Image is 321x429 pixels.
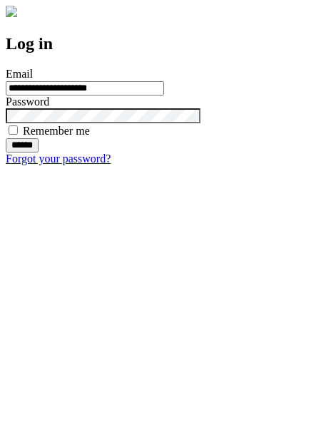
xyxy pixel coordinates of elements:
label: Email [6,68,33,80]
h2: Log in [6,34,315,53]
label: Password [6,95,49,108]
a: Forgot your password? [6,153,111,165]
img: logo-4e3dc11c47720685a147b03b5a06dd966a58ff35d612b21f08c02c0306f2b779.png [6,6,17,17]
label: Remember me [23,125,90,137]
